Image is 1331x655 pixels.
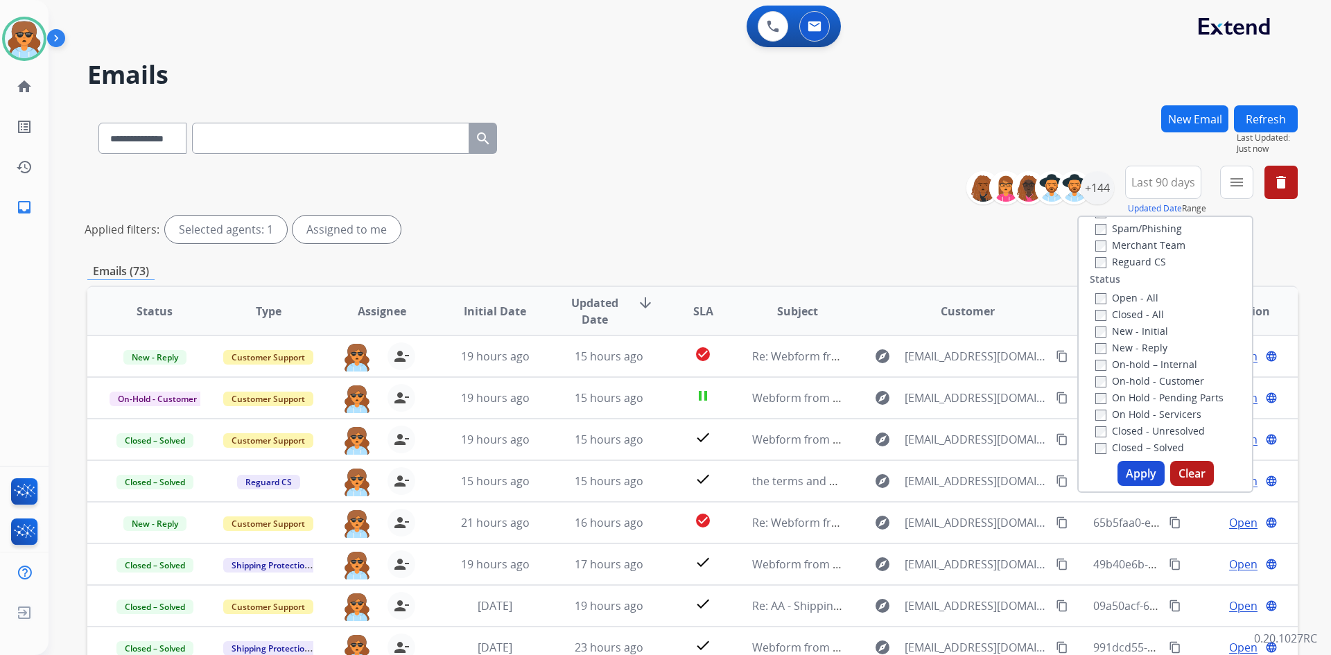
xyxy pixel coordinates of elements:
[1095,408,1201,421] label: On Hold - Servicers
[693,303,713,320] span: SLA
[752,557,1066,572] span: Webform from [EMAIL_ADDRESS][DOMAIN_NAME] on [DATE]
[1095,293,1106,304] input: Open - All
[1056,433,1068,446] mat-icon: content_copy
[1095,410,1106,421] input: On Hold - Servicers
[874,348,891,365] mat-icon: explore
[575,515,643,530] span: 16 hours ago
[1273,174,1289,191] mat-icon: delete
[478,640,512,655] span: [DATE]
[1095,224,1106,235] input: Spam/Phishing
[1169,600,1181,612] mat-icon: content_copy
[1056,350,1068,363] mat-icon: content_copy
[123,350,186,365] span: New - Reply
[1169,516,1181,529] mat-icon: content_copy
[393,473,410,489] mat-icon: person_remove
[905,473,1047,489] span: [EMAIL_ADDRESS][DOMAIN_NAME]
[1095,238,1185,252] label: Merchant Team
[293,216,401,243] div: Assigned to me
[695,637,711,654] mat-icon: check
[695,595,711,612] mat-icon: check
[393,597,410,614] mat-icon: person_remove
[1229,597,1258,614] span: Open
[1095,343,1106,354] input: New - Reply
[223,350,313,365] span: Customer Support
[393,348,410,365] mat-icon: person_remove
[116,558,193,573] span: Closed – Solved
[1056,600,1068,612] mat-icon: content_copy
[1095,222,1182,235] label: Spam/Phishing
[110,392,205,406] span: On-Hold - Customer
[752,432,1066,447] span: Webform from [EMAIL_ADDRESS][DOMAIN_NAME] on [DATE]
[223,558,318,573] span: Shipping Protection
[1265,641,1278,654] mat-icon: language
[575,432,643,447] span: 15 hours ago
[223,516,313,531] span: Customer Support
[695,554,711,570] mat-icon: check
[237,475,300,489] span: Reguard CS
[575,557,643,572] span: 17 hours ago
[1095,424,1205,437] label: Closed - Unresolved
[874,597,891,614] mat-icon: explore
[752,515,1085,530] span: Re: Webform from [EMAIL_ADDRESS][DOMAIN_NAME] on [DATE]
[1095,255,1166,268] label: Reguard CS
[1265,350,1278,363] mat-icon: language
[1095,374,1204,387] label: On-hold - Customer
[343,550,371,579] img: agent-avatar
[478,598,512,613] span: [DATE]
[1093,640,1307,655] span: 991dcd55-7de5-47c4-97b8-54190d1c822c
[461,432,530,447] span: 19 hours ago
[461,390,530,405] span: 19 hours ago
[1093,598,1302,613] span: 09a50acf-6c6d-4994-beef-41aa121697b9
[1265,600,1278,612] mat-icon: language
[343,592,371,621] img: agent-avatar
[393,514,410,531] mat-icon: person_remove
[5,19,44,58] img: avatar
[475,130,491,147] mat-icon: search
[461,473,530,489] span: 15 hours ago
[695,346,711,363] mat-icon: check_circle
[256,303,281,320] span: Type
[1228,174,1245,191] mat-icon: menu
[1170,461,1214,486] button: Clear
[343,426,371,455] img: agent-avatar
[1095,376,1106,387] input: On-hold - Customer
[874,556,891,573] mat-icon: explore
[1237,143,1298,155] span: Just now
[123,516,186,531] span: New - Reply
[752,390,1066,405] span: Webform from [EMAIL_ADDRESS][DOMAIN_NAME] on [DATE]
[1093,515,1301,530] span: 65b5faa0-e7c6-462f-a3a5-e1450a0a49a9
[464,303,526,320] span: Initial Date
[1056,475,1068,487] mat-icon: content_copy
[1093,557,1309,572] span: 49b40e6b-96b3-469d-9feb-dd1965576742
[905,390,1047,406] span: [EMAIL_ADDRESS][DOMAIN_NAME]
[1095,205,1151,218] label: Dev Test
[16,159,33,175] mat-icon: history
[637,295,654,311] mat-icon: arrow_downward
[1229,556,1258,573] span: Open
[1128,203,1182,214] button: Updated Date
[16,119,33,135] mat-icon: list_alt
[1169,641,1181,654] mat-icon: content_copy
[752,473,975,489] span: the terms and conditions of your contract.
[695,387,711,404] mat-icon: pause
[1056,392,1068,404] mat-icon: content_copy
[1056,516,1068,529] mat-icon: content_copy
[393,556,410,573] mat-icon: person_remove
[752,598,1242,613] span: Re: AA - Shipping Protection Contract ID: a6292ba1-c080-4bc7-8aaa-1bf98f9c4655_Shawty King
[1095,358,1197,371] label: On-hold – Internal
[1117,461,1165,486] button: Apply
[165,216,287,243] div: Selected agents: 1
[116,600,193,614] span: Closed – Solved
[223,600,313,614] span: Customer Support
[1254,630,1317,647] p: 0.20.1027RC
[116,475,193,489] span: Closed – Solved
[575,349,643,364] span: 15 hours ago
[1125,166,1201,199] button: Last 90 days
[1229,514,1258,531] span: Open
[575,473,643,489] span: 15 hours ago
[16,199,33,216] mat-icon: inbox
[575,390,643,405] span: 15 hours ago
[1095,426,1106,437] input: Closed - Unresolved
[777,303,818,320] span: Subject
[1161,105,1228,132] button: New Email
